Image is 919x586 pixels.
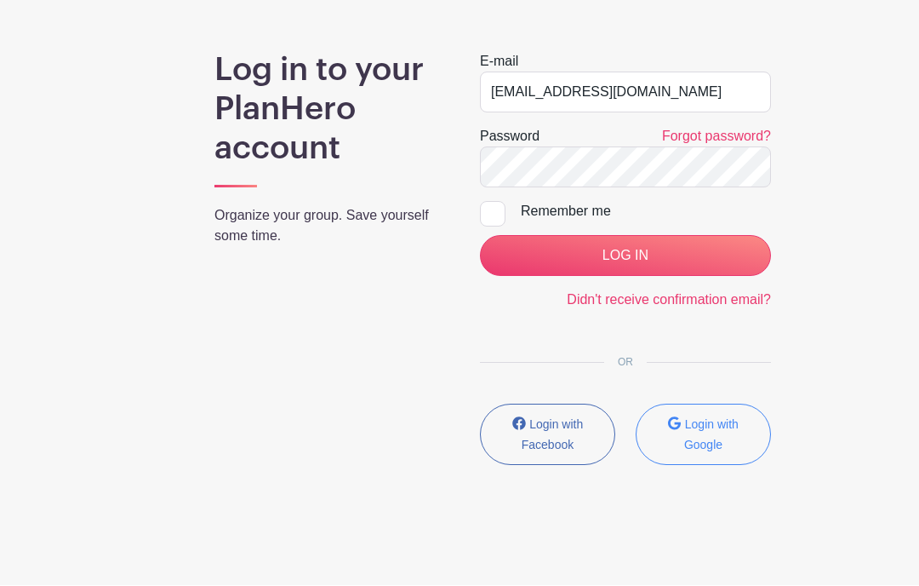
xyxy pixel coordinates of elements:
[522,418,584,452] small: Login with Facebook
[604,357,647,369] span: OR
[662,129,771,144] a: Forgot password?
[214,206,439,247] p: Organize your group. Save yourself some time.
[214,52,439,169] h1: Log in to your PlanHero account
[480,52,518,72] label: E-mail
[636,405,771,466] button: Login with Google
[480,127,539,147] label: Password
[480,405,615,466] button: Login with Facebook
[567,293,771,307] a: Didn't receive confirmation email?
[480,72,771,113] input: e.g. julie@eventco.com
[684,418,739,452] small: Login with Google
[521,202,771,222] div: Remember me
[480,236,771,277] input: LOG IN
